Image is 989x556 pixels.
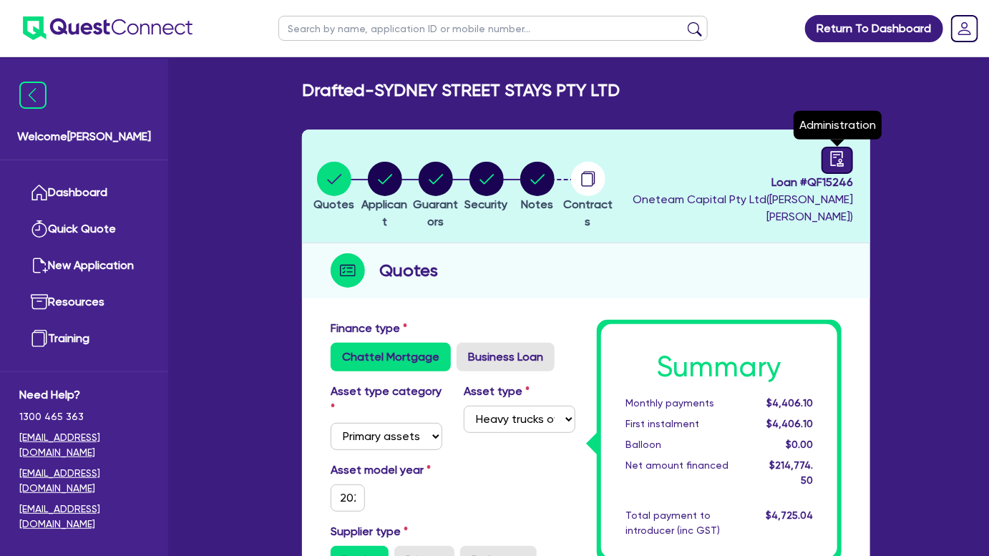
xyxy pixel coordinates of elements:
[278,16,708,41] input: Search by name, application ID or mobile number...
[615,508,754,538] div: Total payment to introducer (inc GST)
[19,386,149,404] span: Need Help?
[615,458,754,488] div: Net amount financed
[563,197,613,228] span: Contracts
[31,257,48,274] img: new-application
[313,161,355,214] button: Quotes
[331,343,451,371] label: Chattel Mortgage
[379,258,438,283] h2: Quotes
[464,383,530,400] label: Asset type
[625,350,813,384] h1: Summary
[769,459,813,486] span: $214,774.50
[633,192,853,223] span: Oneteam Capital Pty Ltd ( [PERSON_NAME] [PERSON_NAME] )
[766,397,813,409] span: $4,406.10
[19,175,149,211] a: Dashboard
[313,197,354,211] span: Quotes
[17,128,151,145] span: Welcome [PERSON_NAME]
[19,409,149,424] span: 1300 465 363
[359,161,410,231] button: Applicant
[19,211,149,248] a: Quick Quote
[19,248,149,284] a: New Application
[19,502,149,532] a: [EMAIL_ADDRESS][DOMAIN_NAME]
[19,284,149,321] a: Resources
[19,430,149,460] a: [EMAIL_ADDRESS][DOMAIN_NAME]
[410,161,461,231] button: Guarantors
[521,197,553,211] span: Notes
[331,320,407,337] label: Finance type
[362,197,408,228] span: Applicant
[766,418,813,429] span: $4,406.10
[413,197,458,228] span: Guarantors
[19,321,149,357] a: Training
[19,82,47,109] img: icon-menu-close
[31,220,48,238] img: quick-quote
[794,111,882,140] div: Administration
[331,253,365,288] img: step-icon
[302,80,620,101] h2: Drafted - SYDNEY STREET STAYS PTY LTD
[457,343,555,371] label: Business Loan
[829,151,845,167] span: audit
[562,161,613,231] button: Contracts
[465,197,508,211] span: Security
[615,437,754,452] div: Balloon
[23,16,193,40] img: quest-connect-logo-blue
[31,330,48,347] img: training
[822,147,853,174] a: audit
[766,509,813,521] span: $4,725.04
[946,10,983,47] a: Dropdown toggle
[464,161,509,214] button: Security
[615,396,754,411] div: Monthly payments
[31,293,48,311] img: resources
[786,439,813,450] span: $0.00
[615,416,754,431] div: First instalment
[19,466,149,496] a: [EMAIL_ADDRESS][DOMAIN_NAME]
[520,161,555,214] button: Notes
[805,15,943,42] a: Return To Dashboard
[617,174,853,191] span: Loan # QF15246
[320,462,453,479] label: Asset model year
[331,523,408,540] label: Supplier type
[331,383,442,417] label: Asset type category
